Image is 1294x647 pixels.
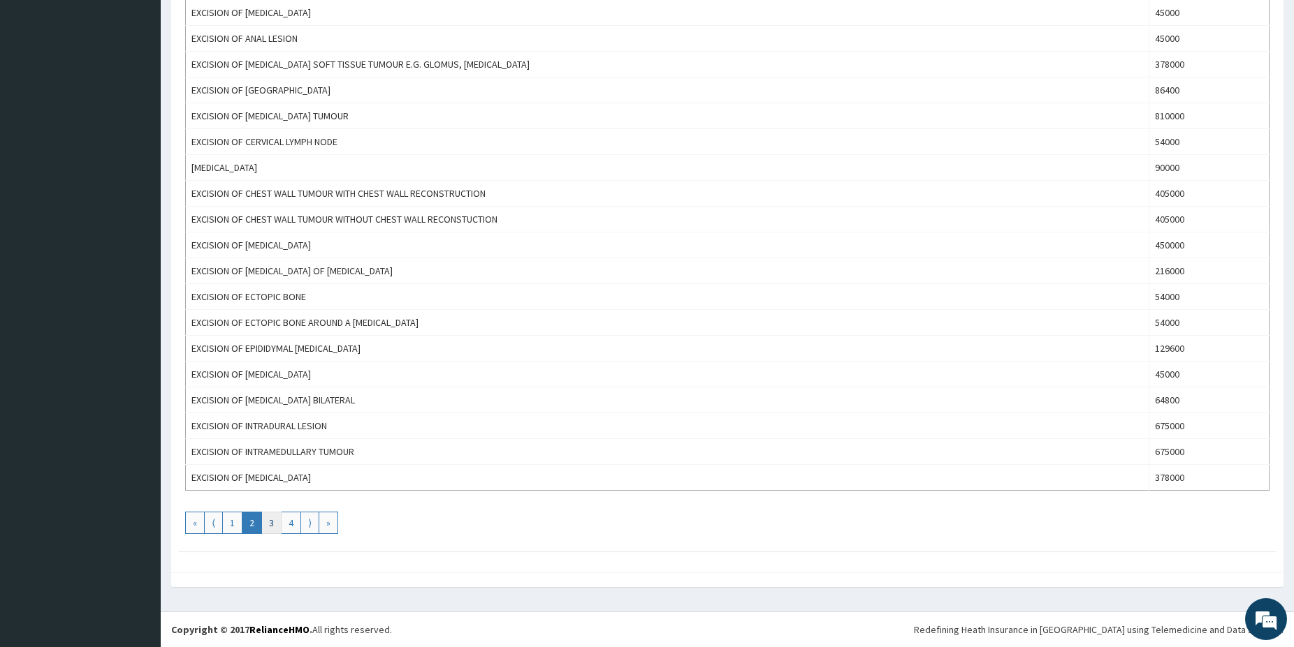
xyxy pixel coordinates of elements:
[249,623,310,636] a: RelianceHMO
[171,623,312,636] strong: Copyright © 2017 .
[281,512,301,534] a: Go to page number 4
[242,512,262,534] a: Go to page number 2
[1149,181,1269,207] td: 405000
[186,77,1149,103] td: EXCISION OF [GEOGRAPHIC_DATA]
[1149,310,1269,336] td: 54000
[186,362,1149,387] td: EXCISION OF [MEDICAL_DATA]
[261,512,282,534] a: Go to page number 3
[1149,336,1269,362] td: 129600
[81,176,193,317] span: We're online!
[1149,207,1269,232] td: 405000
[1149,258,1269,284] td: 216000
[186,207,1149,232] td: EXCISION OF CHEST WALL TUMOUR WITHOUT CHEST WALL RECONSTUCTION
[1149,284,1269,310] td: 54000
[186,103,1149,129] td: EXCISION OF [MEDICAL_DATA] TUMOUR
[186,439,1149,465] td: EXCISION OF INTRAMEDULLARY TUMOUR
[26,70,57,105] img: d_794563401_company_1708531726252_794563401
[186,336,1149,362] td: EXCISION OF EPIDIDYMAL [MEDICAL_DATA]
[1149,413,1269,439] td: 675000
[73,78,235,96] div: Chat with us now
[319,512,338,534] a: Go to last page
[186,155,1149,181] td: [MEDICAL_DATA]
[161,611,1294,647] footer: All rights reserved.
[1149,52,1269,77] td: 378000
[186,129,1149,155] td: EXCISION OF CERVICAL LYMPH NODE
[186,258,1149,284] td: EXCISION OF [MEDICAL_DATA] OF [MEDICAL_DATA]
[186,232,1149,258] td: EXCISION OF [MEDICAL_DATA]
[186,52,1149,77] td: EXCISION OF [MEDICAL_DATA] SOFT TISSUE TUMOUR E.G. GLOMUS, [MEDICAL_DATA]
[1149,232,1269,258] td: 450000
[229,7,263,40] div: Minimize live chat window
[186,387,1149,413] td: EXCISION OF [MEDICAL_DATA] BILATERAL
[1149,129,1269,155] td: 54000
[1149,26,1269,52] td: 45000
[914,623,1284,637] div: Redefining Heath Insurance in [GEOGRAPHIC_DATA] using Telemedicine and Data Science!
[1149,155,1269,181] td: 90000
[186,26,1149,52] td: EXCISION OF ANAL LESION
[1149,103,1269,129] td: 810000
[204,512,223,534] a: Go to previous page
[186,310,1149,336] td: EXCISION OF ECTOPIC BONE AROUND A [MEDICAL_DATA]
[186,465,1149,491] td: EXCISION OF [MEDICAL_DATA]
[1149,362,1269,387] td: 45000
[186,413,1149,439] td: EXCISION OF INTRADURAL LESION
[186,181,1149,207] td: EXCISION OF CHEST WALL TUMOUR WITH CHEST WALL RECONSTRUCTION
[1149,465,1269,491] td: 378000
[300,512,319,534] a: Go to next page
[185,512,205,534] a: Go to first page
[1149,439,1269,465] td: 675000
[186,284,1149,310] td: EXCISION OF ECTOPIC BONE
[7,381,266,430] textarea: Type your message and hit 'Enter'
[222,512,242,534] a: Go to page number 1
[1149,77,1269,103] td: 86400
[1149,387,1269,413] td: 64800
